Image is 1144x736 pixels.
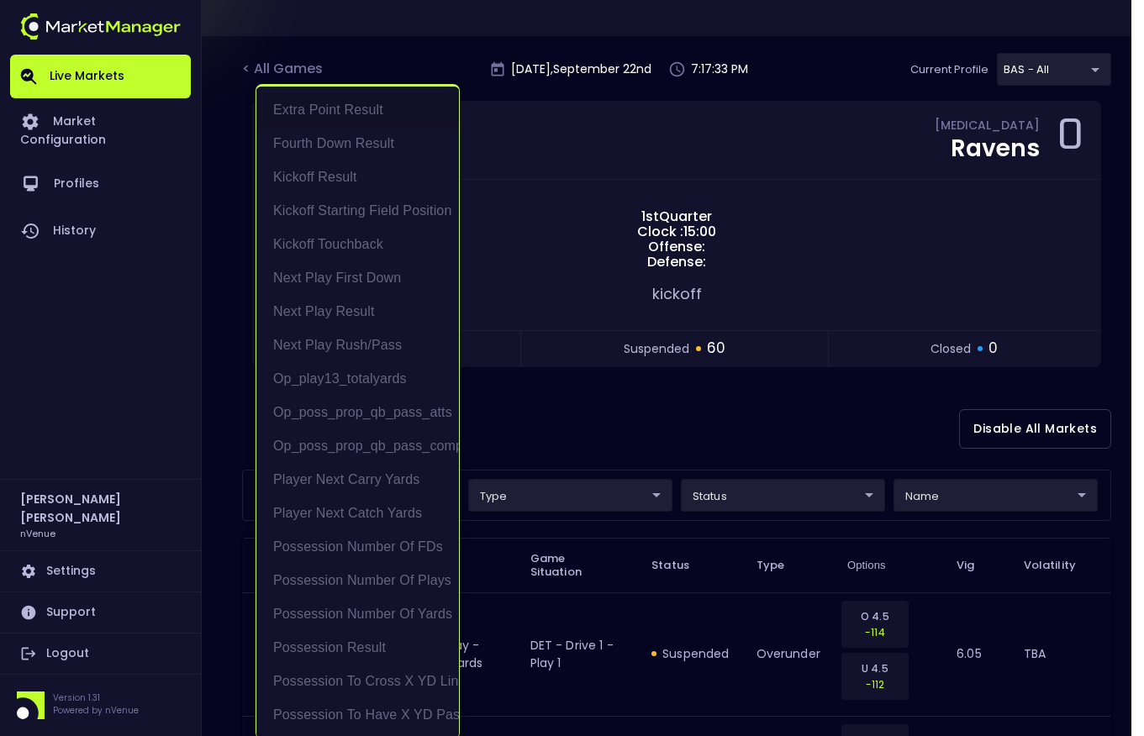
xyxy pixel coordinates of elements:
li: Possession Number of FDs [256,530,459,564]
li: Possession to Have X YD Pass [256,698,459,732]
li: Kickoff Result [256,160,459,194]
li: Possession Number of Plays [256,564,459,597]
li: Possession Result [256,631,459,665]
li: op_poss_prop_qb_pass_atts [256,396,459,429]
li: Fourth Down Result [256,127,459,160]
li: Kickoff Touchback [256,228,459,261]
li: Player Next Catch Yards [256,497,459,530]
li: op_play13_totalyards [256,362,459,396]
li: Next Play Rush/Pass [256,329,459,362]
li: Extra Point Result [256,93,459,127]
li: op_poss_prop_qb_pass_comps [256,429,459,463]
li: Next Play First Down [256,261,459,295]
li: Possession Number of Yards [256,597,459,631]
li: Kickoff Starting Field Position [256,194,459,228]
li: Possession to Cross X YD Line [256,665,459,698]
li: Next Play Result [256,295,459,329]
li: Player Next Carry Yards [256,463,459,497]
